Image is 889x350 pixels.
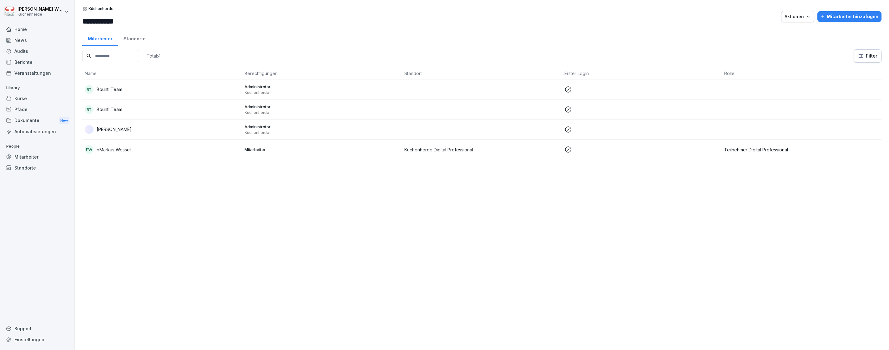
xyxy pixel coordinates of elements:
[3,68,71,79] a: Veranstaltungen
[242,68,402,79] th: Berechtigungen
[245,84,399,89] p: Administrator
[245,147,399,152] p: Mitarbeiter
[3,115,71,126] div: Dokumente
[245,104,399,109] p: Administrator
[3,151,71,162] a: Mitarbeiter
[3,35,71,46] a: News
[722,68,881,79] th: Rolle
[85,145,93,154] div: pW
[404,146,559,153] p: Küchenherde Digital Professional
[118,30,151,46] a: Standorte
[785,13,811,20] div: Aktionen
[3,24,71,35] a: Home
[3,141,71,151] p: People
[245,90,399,95] p: Küchenherde
[245,124,399,129] p: Administrator
[817,11,881,22] button: Mitarbeiter hinzufügen
[3,115,71,126] a: DokumenteNew
[3,57,71,68] a: Berichte
[59,117,69,124] div: New
[18,7,63,12] p: [PERSON_NAME] Wessel
[3,46,71,57] a: Audits
[82,30,118,46] a: Mitarbeiter
[97,86,122,93] p: Bounti Team
[858,53,877,59] div: Filter
[147,53,161,59] p: Total: 4
[97,146,131,153] p: pMarkus Wessel
[97,126,132,133] p: [PERSON_NAME]
[245,130,399,135] p: Küchenherde
[3,93,71,104] a: Kurse
[88,7,114,11] p: Küchenherde
[3,126,71,137] a: Automatisierungen
[85,85,93,94] div: BT
[85,105,93,114] div: BT
[3,334,71,345] a: Einstellungen
[781,11,814,22] button: Aktionen
[402,68,562,79] th: Standort
[3,83,71,93] p: Library
[821,13,878,20] div: Mitarbeiter hinzufügen
[3,104,71,115] a: Pfade
[97,106,122,113] p: Bounti Team
[82,68,242,79] th: Name
[3,162,71,173] a: Standorte
[3,323,71,334] div: Support
[245,110,399,115] p: Küchenherde
[562,68,722,79] th: Erster Login
[724,146,879,153] p: Teilnehmer Digital Professional
[854,50,881,62] button: Filter
[18,12,63,17] p: Küchenherde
